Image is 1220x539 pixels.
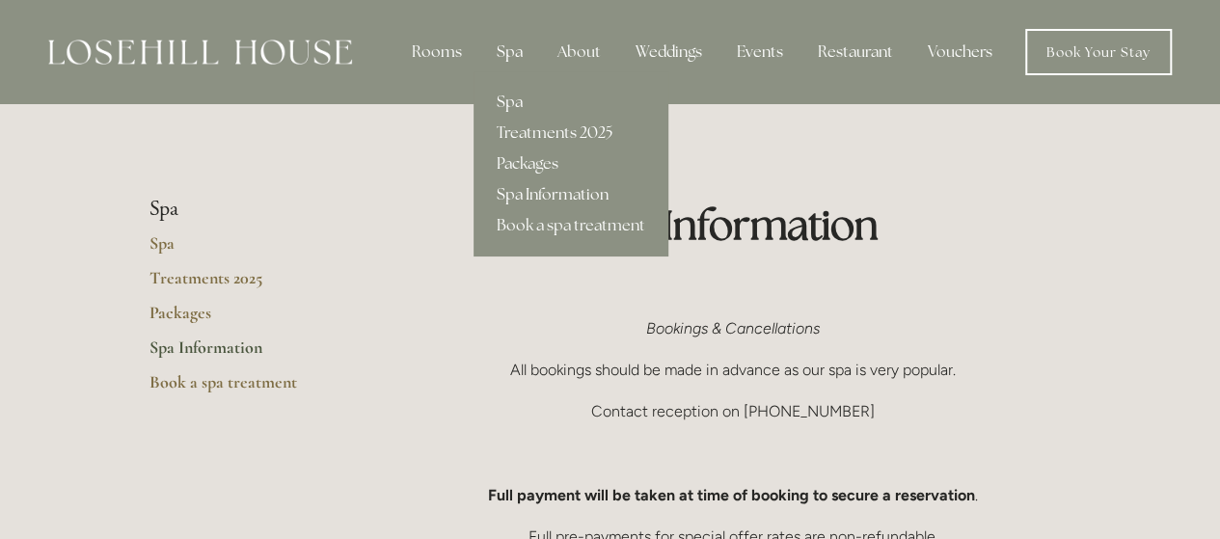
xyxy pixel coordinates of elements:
p: All bookings should be made in advance as our spa is very popular. [395,357,1071,383]
div: Weddings [620,33,718,71]
a: Vouchers [912,33,1008,71]
p: Contact reception on [PHONE_NUMBER] [395,398,1071,424]
a: Packages [149,302,334,337]
a: Book Your Stay [1025,29,1172,75]
li: Spa [149,197,334,222]
a: Spa Information [474,179,668,210]
a: Treatments 2025 [149,267,334,302]
em: Bookings & Cancellations [646,319,820,337]
a: Spa [149,232,334,267]
a: Packages [474,148,668,179]
img: Losehill House [48,40,352,65]
strong: Full payment will be taken at time of booking to secure a reservation [488,486,975,504]
div: Events [721,33,799,71]
div: Spa [481,33,538,71]
a: Spa Information [149,337,334,371]
a: Treatments 2025 [474,118,668,148]
a: Book a spa treatment [474,210,668,241]
a: Book a spa treatment [149,371,334,406]
div: About [542,33,616,71]
p: . [395,482,1071,508]
div: Rooms [396,33,477,71]
strong: Spa Information [587,199,879,251]
div: Restaurant [802,33,908,71]
a: Spa [474,87,668,118]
